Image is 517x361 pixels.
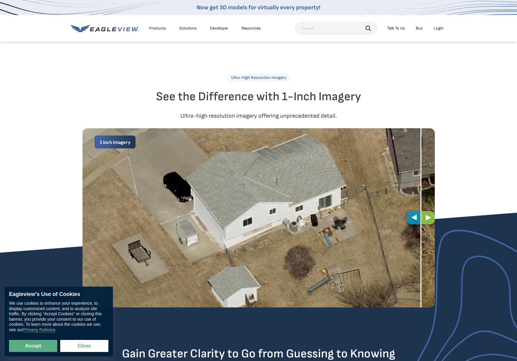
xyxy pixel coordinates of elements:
a: Developer [210,26,228,31]
button: Close [60,340,108,352]
div: Login [434,26,444,31]
div: Eagleview’s Use of Cookies [9,291,108,298]
div: Products [149,26,166,31]
div: We use cookies to enhance your experience, to display customized content, and to analyze site tra... [9,301,108,332]
div: Solutions [179,26,197,31]
a: Now get 3D models for virtually every property! [197,4,320,11]
a: Privacy Policies [23,327,55,332]
a: Buy [416,26,423,31]
div: 1 inch Imagery [95,135,135,148]
button: Accept [9,340,57,352]
p: Ultra-High Resolution Imagery [227,73,290,82]
div: Resources [241,26,261,31]
input: Search [295,22,377,34]
div: Talk To Us [387,26,405,31]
